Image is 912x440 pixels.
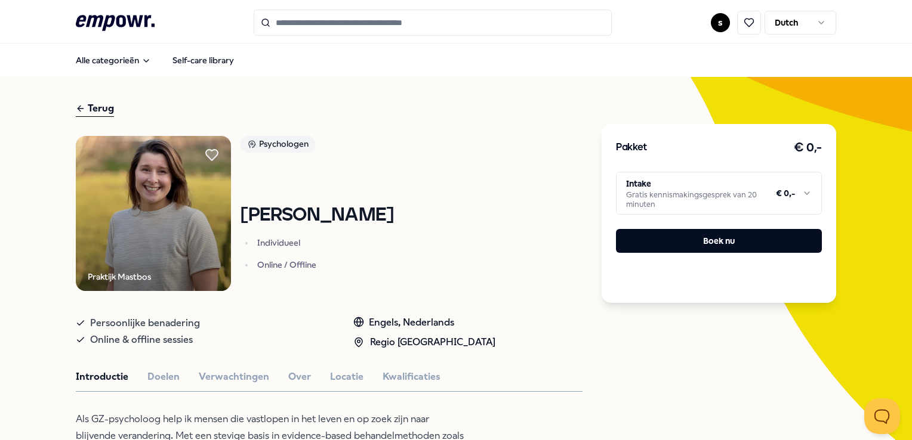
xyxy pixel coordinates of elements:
[90,315,200,331] span: Persoonlijke benadering
[241,205,393,226] h1: [PERSON_NAME]
[76,369,128,385] button: Introductie
[88,270,151,283] div: Praktijk Mastbos
[241,136,315,153] div: Psychologen
[163,48,244,72] a: Self-care library
[66,48,244,72] nav: Main
[864,398,900,434] iframe: Help Scout Beacon - Open
[794,138,822,157] h3: € 0,-
[76,101,114,117] div: Terug
[616,140,647,156] h3: Pakket
[254,10,612,36] input: Search for products, categories or subcategories
[616,229,821,253] button: Boek nu
[90,331,193,348] span: Online & offline sessies
[241,136,393,157] a: Psychologen
[66,48,161,72] button: Alle categorieën
[383,369,440,385] button: Kwalificaties
[353,315,495,330] div: Engels, Nederlands
[257,259,393,271] p: Online / Offline
[147,369,180,385] button: Doelen
[257,237,393,249] p: Individueel
[199,369,269,385] button: Verwachtingen
[353,334,495,350] div: Regio [GEOGRAPHIC_DATA]
[330,369,363,385] button: Locatie
[711,13,730,32] button: s
[288,369,311,385] button: Over
[76,136,231,291] img: Product Image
